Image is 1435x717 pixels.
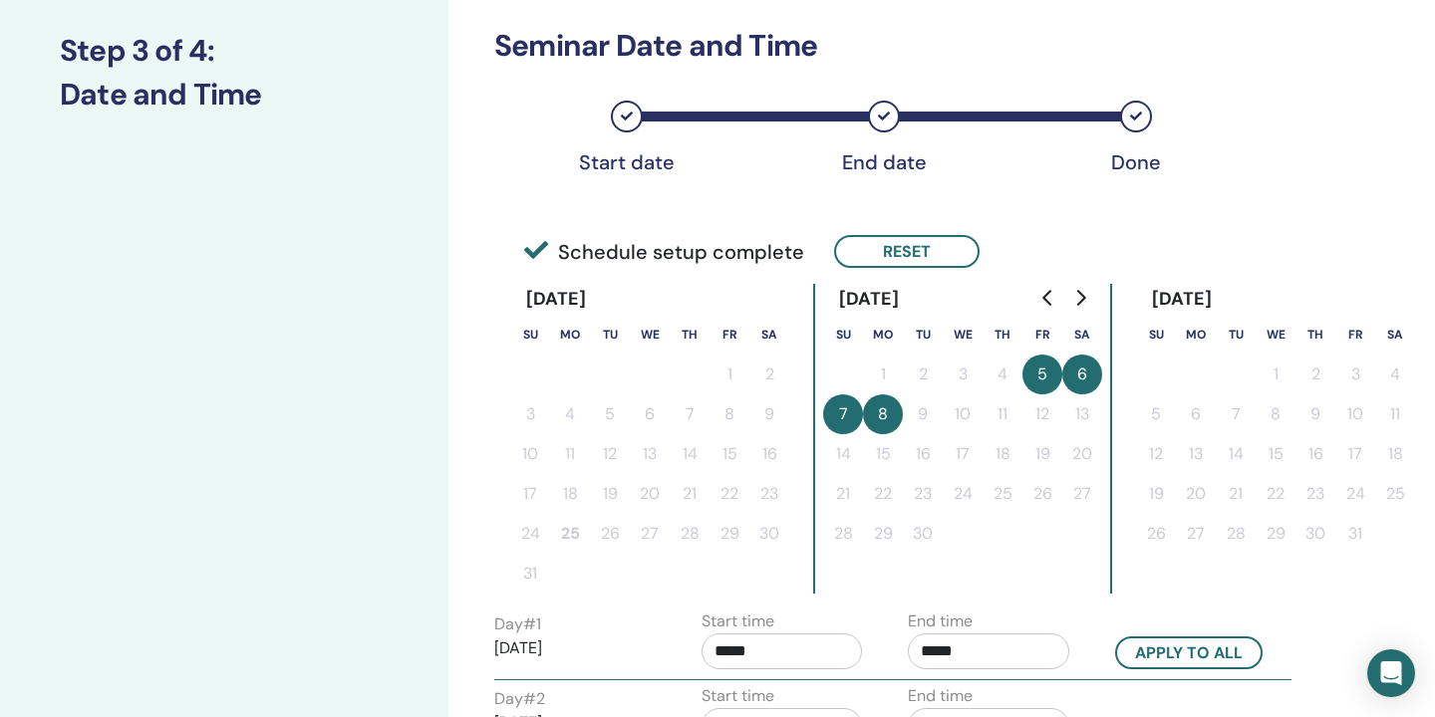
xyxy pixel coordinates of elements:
[1295,474,1335,514] button: 23
[1295,394,1335,434] button: 9
[710,474,749,514] button: 22
[670,315,710,355] th: Thursday
[1176,394,1216,434] button: 6
[590,394,630,434] button: 5
[1375,394,1415,434] button: 11
[749,355,789,394] button: 2
[863,434,903,474] button: 15
[1136,514,1176,554] button: 26
[823,514,863,554] button: 28
[550,514,590,554] button: 25
[863,394,903,434] button: 8
[494,28,1230,64] h3: Seminar Date and Time
[1062,315,1102,355] th: Saturday
[983,315,1022,355] th: Thursday
[943,315,983,355] th: Wednesday
[823,394,863,434] button: 7
[823,434,863,474] button: 14
[1136,434,1176,474] button: 12
[494,612,541,636] label: Day # 1
[670,394,710,434] button: 7
[749,514,789,554] button: 30
[983,394,1022,434] button: 11
[60,77,389,113] h3: Date and Time
[550,434,590,474] button: 11
[702,609,774,633] label: Start time
[1216,474,1256,514] button: 21
[510,474,550,514] button: 17
[823,474,863,514] button: 21
[1062,434,1102,474] button: 20
[834,150,934,174] div: End date
[1022,434,1062,474] button: 19
[983,474,1022,514] button: 25
[1256,434,1295,474] button: 15
[749,394,789,434] button: 9
[863,514,903,554] button: 29
[1022,315,1062,355] th: Friday
[1375,474,1415,514] button: 25
[943,434,983,474] button: 17
[749,434,789,474] button: 16
[1136,315,1176,355] th: Sunday
[1256,514,1295,554] button: 29
[510,434,550,474] button: 10
[1335,434,1375,474] button: 17
[1022,394,1062,434] button: 12
[749,315,789,355] th: Saturday
[1136,394,1176,434] button: 5
[590,434,630,474] button: 12
[1136,284,1229,315] div: [DATE]
[710,514,749,554] button: 29
[590,514,630,554] button: 26
[1295,434,1335,474] button: 16
[1176,434,1216,474] button: 13
[1335,474,1375,514] button: 24
[1136,474,1176,514] button: 19
[710,394,749,434] button: 8
[943,355,983,394] button: 3
[903,315,943,355] th: Tuesday
[1375,434,1415,474] button: 18
[710,355,749,394] button: 1
[1216,434,1256,474] button: 14
[1216,394,1256,434] button: 7
[1256,394,1295,434] button: 8
[1295,514,1335,554] button: 30
[510,394,550,434] button: 3
[1176,514,1216,554] button: 27
[577,150,677,174] div: Start date
[630,394,670,434] button: 6
[1062,394,1102,434] button: 13
[1062,355,1102,394] button: 6
[1335,355,1375,394] button: 3
[670,474,710,514] button: 21
[1064,278,1096,318] button: Go to next month
[903,474,943,514] button: 23
[494,636,656,660] p: [DATE]
[630,514,670,554] button: 27
[1062,474,1102,514] button: 27
[1295,315,1335,355] th: Thursday
[550,394,590,434] button: 4
[903,514,943,554] button: 30
[1256,474,1295,514] button: 22
[823,284,916,315] div: [DATE]
[943,474,983,514] button: 24
[749,474,789,514] button: 23
[1216,315,1256,355] th: Tuesday
[60,33,389,69] h3: Step 3 of 4 :
[943,394,983,434] button: 10
[1086,150,1186,174] div: Done
[1176,315,1216,355] th: Monday
[1022,474,1062,514] button: 26
[590,474,630,514] button: 19
[510,284,603,315] div: [DATE]
[908,609,973,633] label: End time
[1176,474,1216,514] button: 20
[1022,355,1062,394] button: 5
[903,394,943,434] button: 9
[1367,649,1415,697] div: Open Intercom Messenger
[908,684,973,708] label: End time
[983,434,1022,474] button: 18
